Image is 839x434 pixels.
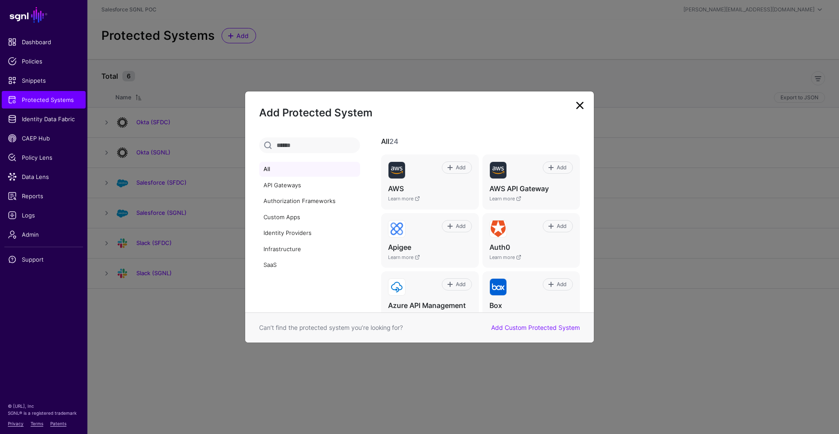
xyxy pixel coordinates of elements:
h4: AWS [388,184,472,193]
img: svg+xml;base64,PHN2ZyB3aWR0aD0iNjQiIGhlaWdodD0iNjQiIHZpZXdCb3g9IjAgMCA2NCA2NCIgZmlsbD0ibm9uZSIgeG... [490,279,506,295]
a: Learn more [388,196,420,202]
span: Add [555,222,567,230]
span: 24 [389,137,399,146]
a: API Gateways [259,178,360,193]
a: Add Custom Protected System [491,324,580,331]
img: svg+xml;base64,PHN2ZyB3aWR0aD0iNjQiIGhlaWdodD0iNjQiIHZpZXdCb3g9IjAgMCA2NCA2NCIgZmlsbD0ibm9uZSIgeG... [388,279,405,295]
a: Identity Providers [259,226,360,241]
a: Learn more [489,254,521,260]
a: Learn more [388,312,420,318]
a: Custom Apps [259,210,360,225]
img: svg+xml;base64,PHN2ZyB3aWR0aD0iNjQiIGhlaWdodD0iNjQiIHZpZXdCb3g9IjAgMCA2NCA2NCIgZmlsbD0ibm9uZSIgeG... [388,162,405,178]
a: All [259,162,360,177]
a: Infrastructure [259,242,360,257]
a: Add [543,161,573,174]
a: Add [442,278,472,290]
a: Add [543,220,573,232]
a: Add [442,220,472,232]
img: svg+xml;base64,PHN2ZyB3aWR0aD0iNjQiIGhlaWdodD0iNjQiIHZpZXdCb3g9IjAgMCA2NCA2NCIgZmlsbD0ibm9uZSIgeG... [490,162,506,178]
span: Add [555,280,567,288]
a: Learn more [388,254,420,260]
h4: Apigee [388,243,472,252]
span: Add [454,164,466,171]
a: Add [543,278,573,290]
h4: Auth0 [489,243,573,252]
span: Add [454,222,466,230]
img: svg+xml;base64,PHN2ZyB3aWR0aD0iMTE2IiBoZWlnaHQ9IjEyOSIgdmlld0JveD0iMCAwIDExNiAxMjkiIGZpbGw9Im5vbm... [490,220,506,237]
span: Add [454,280,466,288]
img: svg+xml;base64,PHN2ZyB3aWR0aD0iNjQiIGhlaWdodD0iNjQiIHZpZXdCb3g9IjAgMCA2NCA2NCIgZmlsbD0ibm9uZSIgeG... [388,220,405,237]
a: Add [442,161,472,174]
h4: Box [489,301,573,310]
a: Learn more [489,196,521,202]
h2: Add Protected System [259,105,580,120]
span: Can’t find the protected system you’re looking for? [259,324,403,331]
h4: AWS API Gateway [489,184,573,193]
h4: Azure API Management [388,301,472,310]
span: Add [555,164,567,171]
a: SaaS [259,258,360,273]
a: Authorization Frameworks [259,194,360,209]
h3: All [381,137,580,146]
